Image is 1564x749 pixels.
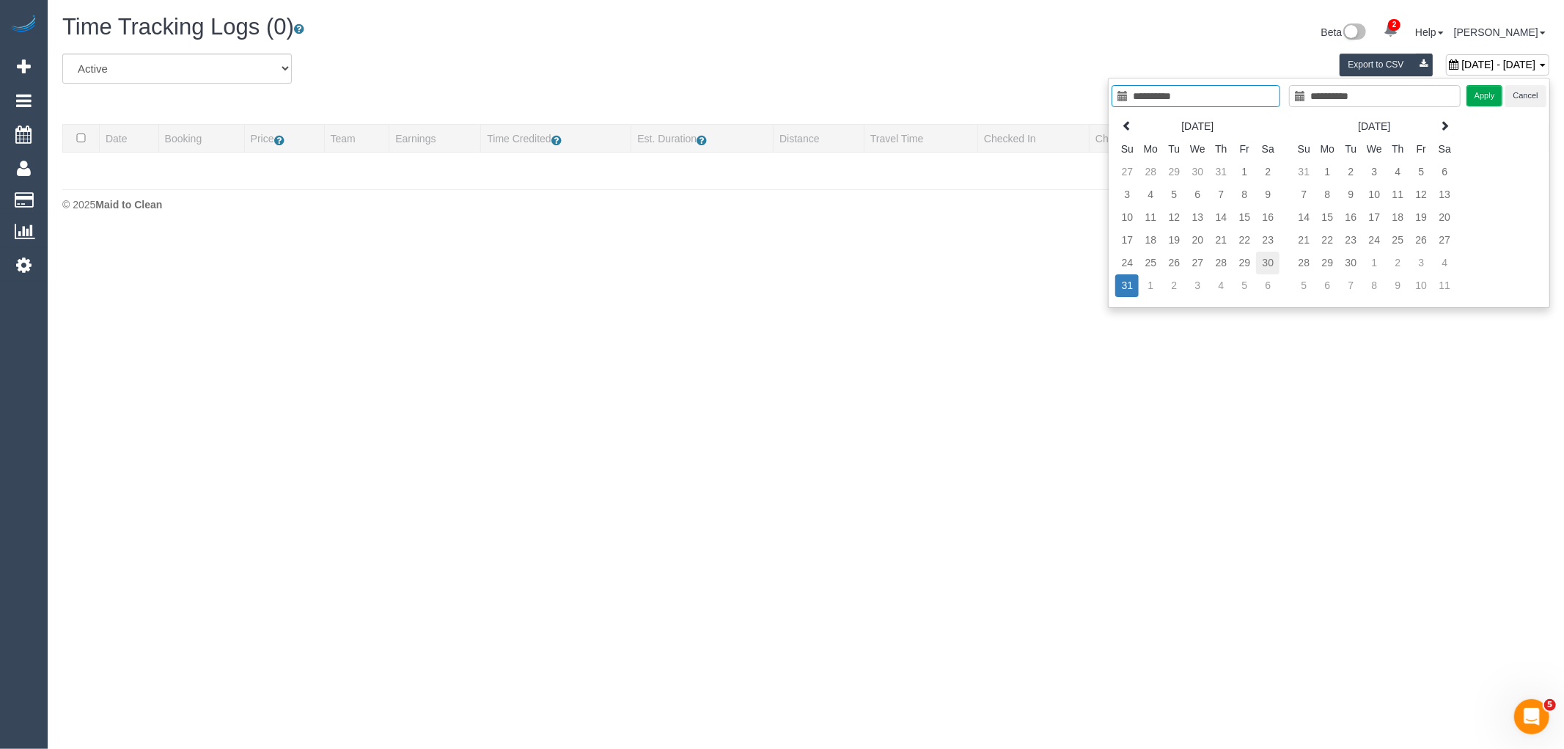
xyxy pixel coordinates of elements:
td: 4 [1433,252,1456,274]
div: © 2025 [62,197,1549,212]
td: 12 [1409,183,1433,206]
td: 9 [1256,183,1280,206]
span: 5 [1544,699,1556,711]
td: 31 [1292,161,1315,183]
th: Mo [1315,138,1339,161]
td: 6 [1315,274,1339,297]
td: 21 [1209,229,1233,252]
td: 29 [1233,252,1256,274]
td: 13 [1186,206,1209,229]
span: [DATE] - [DATE] [1462,59,1536,70]
th: Checked In [978,124,1090,153]
span: Time Tracking Logs (0) [62,14,294,40]
td: 19 [1409,206,1433,229]
td: 5 [1292,274,1315,297]
th: Price [244,124,324,153]
td: 15 [1315,206,1339,229]
th: Distance [774,124,864,153]
iframe: Intercom live chat [1514,699,1549,734]
td: 2 [1339,161,1362,183]
td: 7 [1339,274,1362,297]
th: Booking [158,124,244,153]
span: 2 [1388,19,1400,31]
td: 28 [1292,252,1315,274]
th: Earnings [389,124,481,153]
td: 24 [1362,229,1386,252]
strong: Maid to Clean [95,199,162,211]
th: Tu [1339,138,1362,161]
td: 6 [1186,183,1209,206]
td: 1 [1233,161,1256,183]
td: 3 [1115,183,1139,206]
td: 5 [1233,274,1256,297]
td: 25 [1139,252,1162,274]
td: 21 [1292,229,1315,252]
td: 27 [1186,252,1209,274]
td: 26 [1409,229,1433,252]
td: 22 [1233,229,1256,252]
td: 1 [1139,274,1162,297]
td: 11 [1433,274,1456,297]
td: 7 [1292,183,1315,206]
button: Cancel [1505,85,1546,106]
td: 6 [1256,274,1280,297]
th: Th [1209,138,1233,161]
td: 15 [1233,206,1256,229]
th: Fr [1409,138,1433,161]
a: Help [1415,26,1444,38]
img: New interface [1342,23,1366,43]
th: Travel Time [864,124,977,153]
td: 5 [1409,161,1433,183]
th: We [1362,138,1386,161]
td: 1 [1315,161,1339,183]
td: 14 [1209,206,1233,229]
td: 17 [1115,229,1139,252]
th: Checked Out [1090,124,1215,153]
td: 27 [1433,229,1456,252]
td: 8 [1315,183,1339,206]
td: 3 [1409,252,1433,274]
th: We [1186,138,1209,161]
td: 20 [1433,206,1456,229]
td: 2 [1162,274,1186,297]
td: 11 [1139,206,1162,229]
td: 30 [1339,252,1362,274]
td: 2 [1256,161,1280,183]
td: 3 [1186,274,1209,297]
th: Sa [1433,138,1456,161]
td: 28 [1139,161,1162,183]
td: 29 [1315,252,1339,274]
td: 7 [1209,183,1233,206]
td: 3 [1362,161,1386,183]
td: 25 [1386,229,1409,252]
td: 22 [1315,229,1339,252]
th: Date [100,124,159,153]
img: Automaid Logo [9,15,38,35]
td: 23 [1256,229,1280,252]
a: Beta [1321,26,1367,38]
button: Apply [1466,85,1503,106]
th: Team [324,124,389,153]
th: Su [1292,138,1315,161]
td: 4 [1139,183,1162,206]
td: 30 [1186,161,1209,183]
th: Est. Duration [631,124,774,153]
td: 18 [1139,229,1162,252]
td: 6 [1433,161,1456,183]
td: 31 [1209,161,1233,183]
td: 24 [1115,252,1139,274]
th: Sa [1256,138,1280,161]
a: 2 [1376,15,1405,47]
td: 8 [1362,274,1386,297]
td: 16 [1256,206,1280,229]
td: 10 [1409,274,1433,297]
td: 2 [1386,252,1409,274]
td: 8 [1233,183,1256,206]
td: 12 [1162,206,1186,229]
td: 29 [1162,161,1186,183]
td: 4 [1209,274,1233,297]
th: Th [1386,138,1409,161]
td: 19 [1162,229,1186,252]
td: 31 [1115,274,1139,297]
